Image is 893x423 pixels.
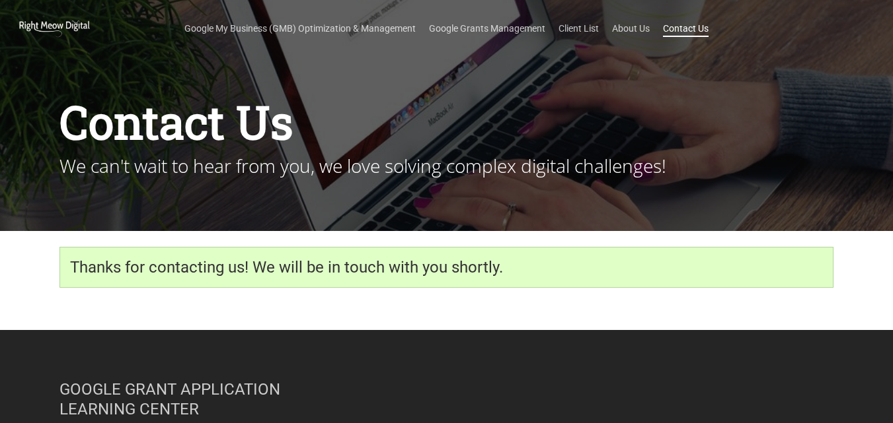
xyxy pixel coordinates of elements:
[429,22,545,35] a: Google Grants Management
[559,22,599,35] a: Client List
[59,380,280,399] a: GOOGLE GRANT APPLICATION
[59,92,834,151] h1: Contact Us
[59,154,666,179] span: We can't wait to hear from you, we love solving complex digital challenges!
[663,22,709,35] a: Contact Us
[184,22,416,35] a: Google My Business (GMB) Optimization & Management
[59,247,834,288] div: Thanks for contacting us! We will be in touch with you shortly.
[612,22,650,35] a: About Us
[59,400,199,418] a: LEARNING CENTER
